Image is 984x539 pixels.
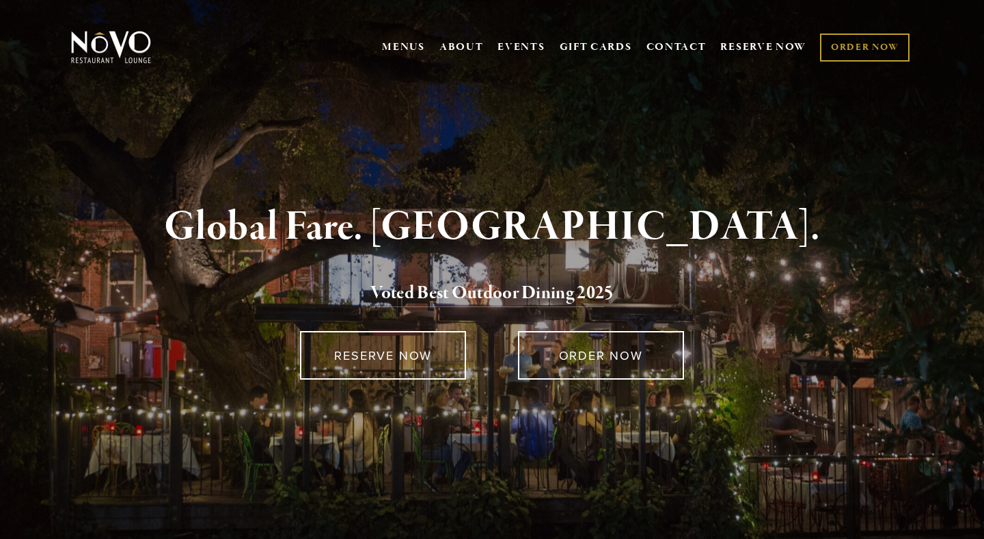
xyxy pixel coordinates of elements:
[560,34,632,60] a: GIFT CARDS
[439,40,484,54] a: ABOUT
[300,331,466,380] a: RESERVE NOW
[370,281,604,307] a: Voted Best Outdoor Dining 202
[820,34,910,62] a: ORDER NOW
[646,34,707,60] a: CONTACT
[164,201,819,253] strong: Global Fare. [GEOGRAPHIC_DATA].
[94,279,890,308] h2: 5
[382,40,425,54] a: MENUS
[497,40,545,54] a: EVENTS
[518,331,684,380] a: ORDER NOW
[720,34,806,60] a: RESERVE NOW
[68,30,154,64] img: Novo Restaurant &amp; Lounge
